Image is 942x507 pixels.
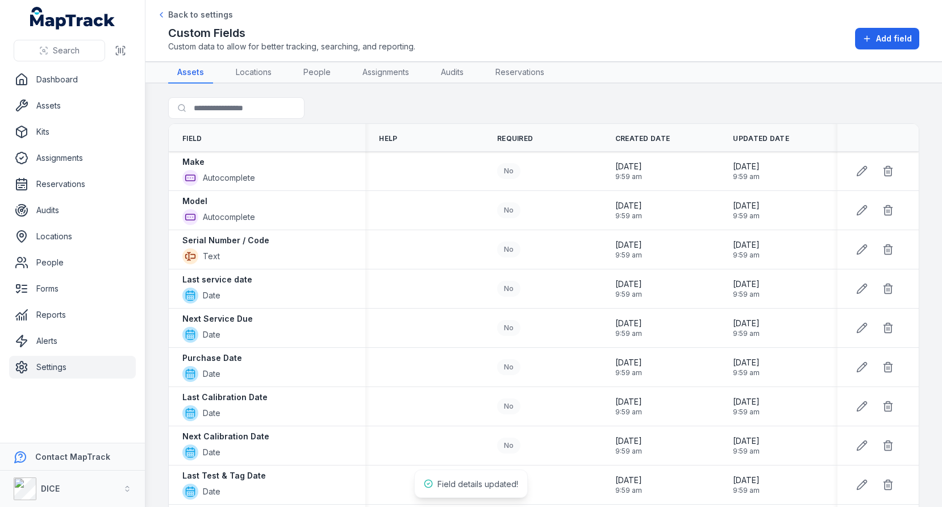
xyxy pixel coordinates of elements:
[203,368,220,380] span: Date
[615,408,642,417] span: 9:59 am
[615,200,642,211] span: [DATE]
[9,94,136,117] a: Assets
[203,211,255,223] span: Autocomplete
[41,484,60,493] strong: DICE
[733,239,760,260] time: 09/09/2025, 9:59:12 am
[9,120,136,143] a: Kits
[203,408,220,419] span: Date
[497,359,520,375] div: No
[294,62,340,84] a: People
[168,62,213,84] a: Assets
[733,251,760,260] span: 9:59 am
[9,147,136,169] a: Assignments
[733,329,760,338] span: 9:59 am
[733,279,760,290] span: [DATE]
[733,447,760,456] span: 9:59 am
[353,62,418,84] a: Assignments
[437,479,518,489] span: Field details updated!
[615,396,642,417] time: 09/09/2025, 9:59:12 am
[203,290,220,301] span: Date
[733,486,760,495] span: 9:59 am
[203,172,255,184] span: Autocomplete
[733,290,760,299] span: 9:59 am
[876,33,912,44] span: Add field
[615,239,642,251] span: [DATE]
[615,357,642,377] time: 09/09/2025, 9:59:12 am
[615,447,642,456] span: 9:59 am
[497,320,520,336] div: No
[615,368,642,377] span: 9:59 am
[615,318,642,329] span: [DATE]
[182,352,242,364] strong: Purchase Date
[733,172,760,181] span: 9:59 am
[615,279,642,299] time: 09/09/2025, 9:59:12 am
[615,161,642,181] time: 09/09/2025, 9:59:12 am
[733,211,760,221] span: 9:59 am
[733,318,760,329] span: [DATE]
[855,28,919,49] button: Add field
[227,62,281,84] a: Locations
[9,251,136,274] a: People
[497,242,520,257] div: No
[182,274,252,285] strong: Last service date
[615,211,642,221] span: 9:59 am
[615,486,642,495] span: 9:59 am
[615,435,642,456] time: 09/09/2025, 9:59:12 am
[733,200,760,221] time: 09/09/2025, 9:59:12 am
[615,279,642,290] span: [DATE]
[182,431,269,442] strong: Next Calibration Date
[733,475,760,486] span: [DATE]
[9,199,136,222] a: Audits
[615,200,642,221] time: 09/09/2025, 9:59:12 am
[30,7,115,30] a: MapTrack
[168,25,415,41] h2: Custom Fields
[9,330,136,352] a: Alerts
[733,200,760,211] span: [DATE]
[615,396,642,408] span: [DATE]
[615,329,642,338] span: 9:59 am
[9,304,136,326] a: Reports
[182,134,202,143] span: Field
[486,62,553,84] a: Reservations
[182,196,207,207] strong: Model
[203,329,220,340] span: Date
[733,396,760,408] span: [DATE]
[14,40,105,61] button: Search
[615,357,642,368] span: [DATE]
[733,239,760,251] span: [DATE]
[379,134,397,143] span: Help
[615,435,642,447] span: [DATE]
[182,470,266,481] strong: Last Test & Tag Date
[157,9,233,20] a: Back to settings
[733,134,789,143] span: Updated Date
[497,281,520,297] div: No
[182,313,253,325] strong: Next Service Due
[615,290,642,299] span: 9:59 am
[733,475,760,495] time: 09/09/2025, 9:59:12 am
[53,45,80,56] span: Search
[203,486,220,497] span: Date
[733,161,760,181] time: 09/09/2025, 9:59:12 am
[615,475,642,486] span: [DATE]
[497,134,533,143] span: Required
[182,392,268,403] strong: Last Calibration Date
[9,277,136,300] a: Forms
[615,161,642,172] span: [DATE]
[497,163,520,179] div: No
[497,202,520,218] div: No
[9,225,136,248] a: Locations
[733,368,760,377] span: 9:59 am
[203,251,220,262] span: Text
[615,239,642,260] time: 09/09/2025, 9:59:12 am
[168,41,415,52] span: Custom data to allow for better tracking, searching, and reporting.
[615,134,670,143] span: Created Date
[9,356,136,379] a: Settings
[168,9,233,20] span: Back to settings
[615,318,642,338] time: 09/09/2025, 9:59:12 am
[733,435,760,447] span: [DATE]
[733,357,760,368] span: [DATE]
[733,279,760,299] time: 09/09/2025, 9:59:12 am
[733,357,760,377] time: 09/09/2025, 9:59:12 am
[497,398,520,414] div: No
[615,172,642,181] span: 9:59 am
